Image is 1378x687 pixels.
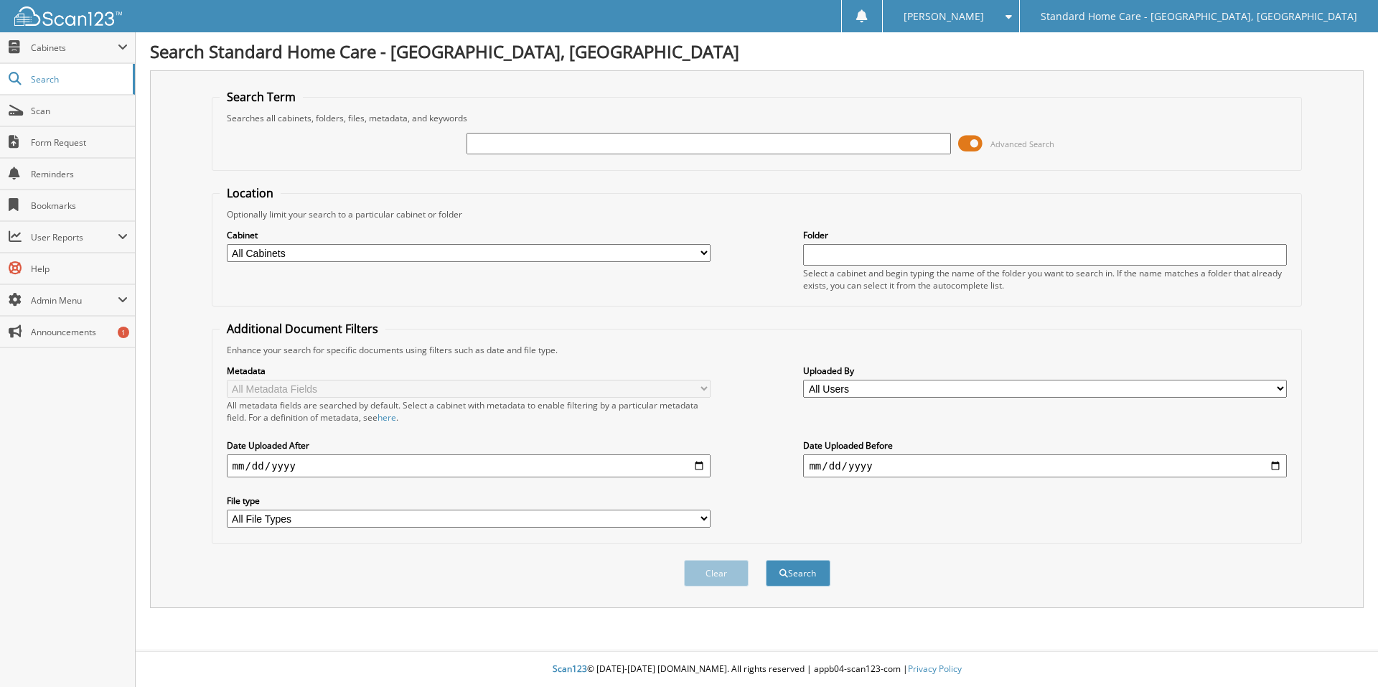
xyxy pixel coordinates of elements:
span: Search [31,73,126,85]
label: Folder [803,229,1287,241]
input: end [803,454,1287,477]
span: Form Request [31,136,128,149]
div: Searches all cabinets, folders, files, metadata, and keywords [220,112,1295,124]
div: Select a cabinet and begin typing the name of the folder you want to search in. If the name match... [803,267,1287,291]
button: Clear [684,560,749,586]
label: Cabinet [227,229,711,241]
span: Help [31,263,128,275]
span: Announcements [31,326,128,338]
div: Enhance your search for specific documents using filters such as date and file type. [220,344,1295,356]
span: Bookmarks [31,200,128,212]
span: Reminders [31,168,128,180]
span: Admin Menu [31,294,118,307]
div: 1 [118,327,129,338]
h1: Search Standard Home Care - [GEOGRAPHIC_DATA], [GEOGRAPHIC_DATA] [150,39,1364,63]
label: Metadata [227,365,711,377]
legend: Additional Document Filters [220,321,385,337]
label: File type [227,495,711,507]
span: Cabinets [31,42,118,54]
button: Search [766,560,830,586]
span: [PERSON_NAME] [904,12,984,21]
label: Date Uploaded After [227,439,711,452]
a: here [378,411,396,424]
legend: Location [220,185,281,201]
div: Optionally limit your search to a particular cabinet or folder [220,208,1295,220]
span: Scan [31,105,128,117]
label: Date Uploaded Before [803,439,1287,452]
span: Advanced Search [990,139,1054,149]
a: Privacy Policy [908,663,962,675]
span: Scan123 [553,663,587,675]
div: © [DATE]-[DATE] [DOMAIN_NAME]. All rights reserved | appb04-scan123-com | [136,652,1378,687]
div: All metadata fields are searched by default. Select a cabinet with metadata to enable filtering b... [227,399,711,424]
span: User Reports [31,231,118,243]
input: start [227,454,711,477]
label: Uploaded By [803,365,1287,377]
img: scan123-logo-white.svg [14,6,122,26]
legend: Search Term [220,89,303,105]
span: Standard Home Care - [GEOGRAPHIC_DATA], [GEOGRAPHIC_DATA] [1041,12,1357,21]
